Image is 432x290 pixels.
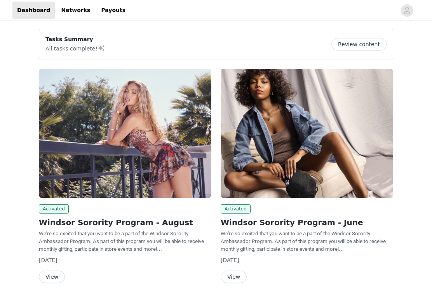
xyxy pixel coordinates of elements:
button: Review content [331,38,387,50]
p: Tasks Summary [45,35,105,43]
div: avatar [403,4,411,17]
a: View [221,274,247,280]
a: View [39,274,65,280]
span: [DATE] [221,257,239,263]
span: Activated [39,204,69,214]
span: Activated [221,204,251,214]
img: Windsor [39,69,211,198]
h2: Windsor Sorority Program - August [39,217,211,228]
h2: Windsor Sorority Program - June [221,217,393,228]
span: We're so excited that you want to be a part of the Windsor Sorority Ambassador Program. As part o... [39,231,204,252]
a: Dashboard [12,2,55,19]
button: View [221,271,247,283]
a: Payouts [96,2,130,19]
button: View [39,271,65,283]
img: Windsor [221,69,393,198]
a: Networks [56,2,95,19]
p: All tasks complete! [45,43,105,53]
span: We're so excited that you want to be a part of the Windsor Sorority Ambassador Program. As part o... [221,231,386,252]
span: [DATE] [39,257,57,263]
